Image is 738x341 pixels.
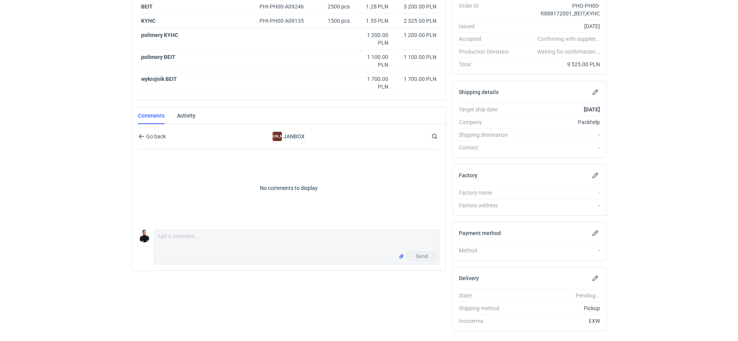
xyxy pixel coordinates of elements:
div: 1.55 PLN [356,17,388,25]
div: Accepted [459,35,515,43]
div: - [515,144,600,151]
div: PHI-PH00-A09135 [259,17,311,25]
strong: polimery BEIT [141,54,175,60]
strong: polimery KYHC [141,32,178,38]
div: 1 200.00 PLN [394,31,436,39]
div: Pickup [515,304,600,312]
button: Edit delivery details [591,274,600,283]
div: EXW [515,317,600,325]
p: No comments to display [138,150,440,227]
h2: Payment method [459,230,501,236]
h2: Factory [459,172,477,178]
div: 1 100.00 PLN [394,53,436,61]
div: Shipping method [459,304,515,312]
h2: Delivery [459,275,479,281]
input: Search [430,132,455,141]
div: Packhelp [515,118,600,126]
button: Send [408,252,436,261]
div: JANBOX [226,132,352,141]
div: Contact [459,144,515,151]
a: Comments [138,107,165,124]
div: State [459,292,515,299]
div: - [515,247,600,254]
div: Shipping destination [459,131,515,139]
div: Issued [459,22,515,30]
div: Factory address [459,202,515,209]
div: 1 200.00 PLN [356,31,388,47]
div: PHO-PH00-R888172001_BEIT,KYHC [515,2,600,17]
div: Factory name [459,189,515,197]
img: Tomasz Kubiak [138,230,151,242]
div: JANBOX [273,132,282,141]
div: Production Deviation [459,48,515,55]
a: KYHC [141,18,155,24]
div: Incoterms [459,317,515,325]
div: - [515,189,600,197]
div: 3 200.00 PLN [394,3,436,10]
div: Total [459,60,515,68]
div: - [515,202,600,209]
button: Go back [138,132,166,141]
span: Go back [145,134,166,139]
button: Edit factory details [591,171,600,180]
div: Company [459,118,515,126]
div: [DATE] [515,22,600,30]
a: BEIT [141,3,153,10]
div: Target ship date [459,106,515,113]
div: 1 100.00 PLN [356,53,388,69]
em: Waiting for confirmation... [537,48,600,55]
div: 1500 pcs [314,14,353,28]
div: Method [459,247,515,254]
a: Activity [177,107,195,124]
button: Edit payment method [591,228,600,238]
div: 1 700.00 PLN [356,75,388,91]
div: 1 700.00 PLN [394,75,436,83]
strong: [DATE] [584,106,600,113]
div: 1.28 PLN [356,3,388,10]
div: - [515,131,600,139]
button: Edit shipping details [591,87,600,97]
div: Order ID [459,2,515,17]
em: Confirming with supplier... [537,36,600,42]
h2: Shipping details [459,89,499,95]
div: PHI-PH00-A09246 [259,3,311,10]
div: 9 525.00 PLN [515,60,600,68]
span: Send [416,254,428,259]
em: Pending... [576,292,600,299]
figcaption: [PERSON_NAME] [273,132,282,141]
strong: wykrojnik BEIT [141,76,177,82]
div: 2 325.00 PLN [394,17,436,25]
